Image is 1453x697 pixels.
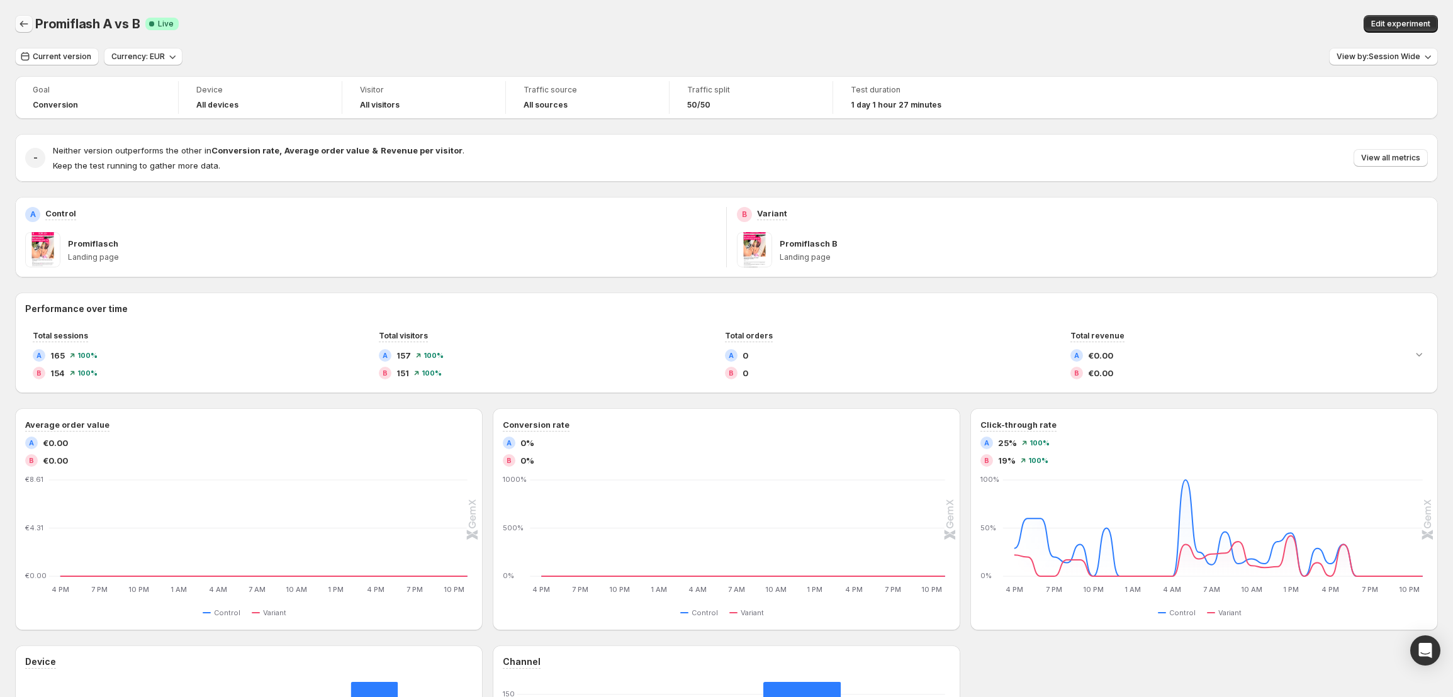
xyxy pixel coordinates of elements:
[252,605,291,620] button: Variant
[77,352,98,359] span: 100 %
[980,418,1057,431] h3: Click-through rate
[780,237,838,250] p: Promiflasch B
[524,85,651,95] span: Traffic source
[807,585,822,594] text: 1 PM
[360,84,488,111] a: VisitorAll visitors
[15,15,33,33] button: Back
[1070,331,1125,340] span: Total revenue
[851,85,979,95] span: Test duration
[328,585,344,594] text: 1 PM
[1410,635,1440,666] div: Open Intercom Messenger
[203,605,245,620] button: Control
[396,367,409,379] span: 151
[367,585,384,594] text: 4 PM
[1410,345,1428,363] button: Expand chart
[360,85,488,95] span: Visitor
[729,352,734,359] h2: A
[845,585,863,594] text: 4 PM
[196,100,238,110] h4: All devices
[729,605,769,620] button: Variant
[1364,15,1438,33] button: Edit experiment
[211,145,279,155] strong: Conversion rate
[980,475,999,484] text: 100%
[1321,585,1339,594] text: 4 PM
[263,608,286,618] span: Variant
[757,207,787,220] p: Variant
[36,369,42,377] h2: B
[851,100,941,110] span: 1 day 1 hour 27 minutes
[680,605,723,620] button: Control
[91,585,108,594] text: 7 PM
[43,454,68,467] span: €0.00
[1046,585,1062,594] text: 7 PM
[743,367,748,379] span: 0
[286,585,307,594] text: 10 AM
[687,100,710,110] span: 50/50
[1354,149,1428,167] button: View all metrics
[50,367,65,379] span: 154
[53,160,220,170] span: Keep the test running to gather more data.
[33,100,78,110] span: Conversion
[25,655,56,668] h3: Device
[725,331,773,340] span: Total orders
[15,48,99,65] button: Current version
[33,84,160,111] a: GoalConversion
[25,571,47,580] text: €0.00
[885,585,901,594] text: 7 PM
[1029,439,1050,447] span: 100 %
[742,209,747,220] h2: B
[524,100,568,110] h4: All sources
[984,439,989,447] h2: A
[687,85,815,95] span: Traffic split
[998,454,1016,467] span: 19%
[1241,585,1262,594] text: 10 AM
[503,655,541,668] h3: Channel
[196,84,324,111] a: DeviceAll devices
[1163,585,1181,594] text: 4 AM
[383,352,388,359] h2: A
[1337,52,1420,62] span: View by: Session Wide
[33,52,91,62] span: Current version
[128,585,149,594] text: 10 PM
[33,85,160,95] span: Goal
[25,418,109,431] h3: Average order value
[379,331,428,340] span: Total visitors
[1362,585,1378,594] text: 7 PM
[524,84,651,111] a: Traffic sourceAll sources
[780,252,1428,262] p: Landing page
[851,84,979,111] a: Test duration1 day 1 hour 27 minutes
[765,585,787,594] text: 10 AM
[25,523,43,532] text: €4.31
[30,209,36,220] h2: A
[35,16,140,31] span: Promiflash A vs B
[737,232,772,267] img: Promiflasch B
[29,457,34,464] h2: B
[381,145,463,155] strong: Revenue per visitor
[52,585,69,594] text: 4 PM
[279,145,282,155] strong: ,
[507,457,512,464] h2: B
[1088,349,1113,362] span: €0.00
[249,585,266,594] text: 7 AM
[688,585,707,594] text: 4 AM
[572,585,588,594] text: 7 PM
[33,331,88,340] span: Total sessions
[1283,585,1299,594] text: 1 PM
[1028,457,1048,464] span: 100 %
[609,585,630,594] text: 10 PM
[520,437,534,449] span: 0%
[1088,367,1113,379] span: €0.00
[728,585,745,594] text: 7 AM
[503,418,569,431] h3: Conversion rate
[33,152,38,164] h2: -
[651,585,667,594] text: 1 AM
[1125,585,1141,594] text: 1 AM
[171,585,187,594] text: 1 AM
[68,252,716,262] p: Landing page
[372,145,378,155] strong: &
[984,457,989,464] h2: B
[45,207,76,220] p: Control
[196,85,324,95] span: Device
[520,454,534,467] span: 0%
[111,52,165,62] span: Currency: EUR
